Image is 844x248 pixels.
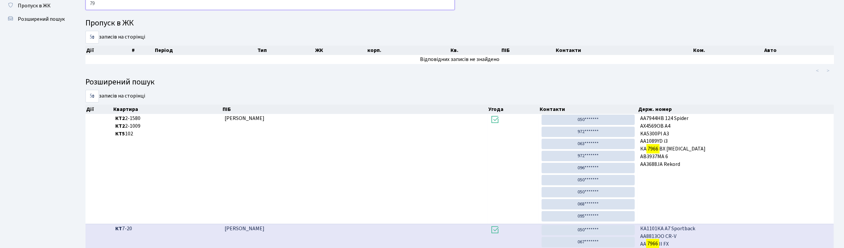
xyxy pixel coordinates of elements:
span: [PERSON_NAME] [225,225,264,232]
th: Період [154,46,257,55]
th: Тип [257,46,314,55]
label: записів на сторінці [85,90,145,103]
span: АА7944НВ 124 Spider AX4569OB A4 KA5300PI A3 АА1089YD i3 КА ВХ [MEDICAL_DATA] АВ3937МА 6 АА3688JA ... [640,115,831,168]
th: Контакти [539,105,638,114]
label: записів на сторінці [85,31,145,44]
select: записів на сторінці [85,31,99,44]
span: 2-1580 2-1009 102 [115,115,219,138]
th: ЖК [314,46,367,55]
th: корп. [367,46,450,55]
b: КТ5 [115,130,125,137]
th: ПІБ [222,105,488,114]
b: КТ2 [115,122,125,130]
th: Дії [85,46,131,55]
span: Розширений пошук [18,15,65,23]
h4: Пропуск в ЖК [85,18,834,28]
b: КТ2 [115,115,125,122]
th: Авто [764,46,834,55]
td: Відповідних записів не знайдено [85,55,834,64]
th: Дії [85,105,113,114]
mark: 7966 [647,144,659,153]
th: ПІБ [501,46,555,55]
span: Пропуск в ЖК [18,2,51,9]
th: Кв. [450,46,501,55]
th: Контакти [555,46,693,55]
th: Угода [488,105,539,114]
th: Квартира [113,105,222,114]
select: записів на сторінці [85,90,99,103]
th: # [131,46,155,55]
span: 7-20 [115,225,219,233]
th: Держ. номер [638,105,834,114]
span: [PERSON_NAME] [225,115,264,122]
h4: Розширений пошук [85,77,834,87]
a: Розширений пошук [3,12,70,26]
b: КТ [115,225,122,232]
th: Ком. [693,46,764,55]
